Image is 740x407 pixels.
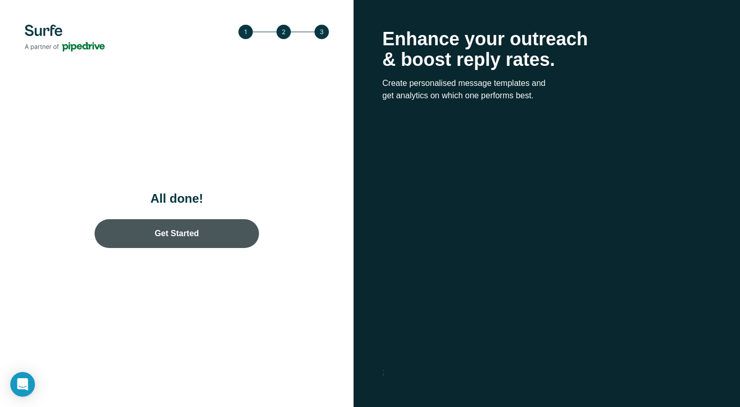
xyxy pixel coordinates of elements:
[382,49,711,70] p: & boost reply rates.
[382,90,711,102] p: get analytics on which one performs best.
[74,190,280,207] h1: All done!
[25,25,105,51] img: Surfe's logo
[382,77,711,90] p: Create personalised message templates and
[382,29,711,49] p: Enhance your outreach
[95,219,259,248] a: Get Started
[238,25,329,39] img: Step 3
[10,372,35,397] div: Open Intercom Messenger
[382,134,711,334] iframe: YouTube video player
